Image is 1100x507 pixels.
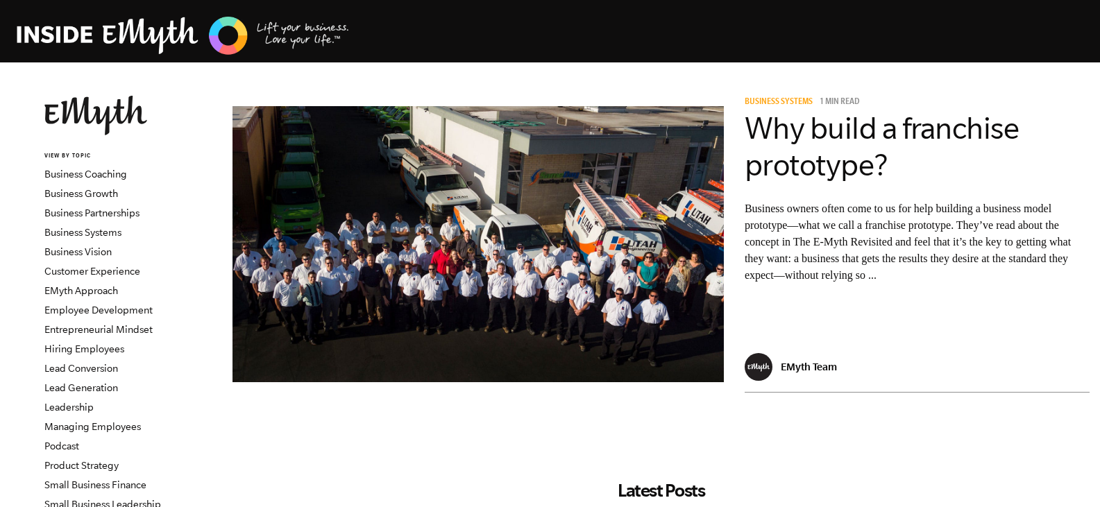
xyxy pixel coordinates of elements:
a: Leadership [44,402,94,413]
a: Podcast [44,440,79,452]
a: Managing Employees [44,421,141,432]
a: Small Business Finance [44,479,146,490]
a: Business Vision [44,246,112,257]
h6: VIEW BY TOPIC [44,152,212,161]
a: Entrepreneurial Mindset [44,324,153,335]
img: business model prototype [232,106,724,382]
a: Employee Development [44,304,153,316]
a: EMyth Approach [44,285,118,296]
a: Business Systems [745,98,818,108]
a: Customer Experience [44,266,140,277]
p: Business owners often come to us for help building a business model prototype—what we call a fran... [745,200,1090,284]
a: Business Systems [44,227,121,238]
span: Business Systems [745,98,813,108]
p: EMyth Team [781,361,837,372]
p: 1 min read [820,98,860,108]
img: EMyth Business Coaching [17,15,350,57]
a: Lead Generation [44,382,118,393]
a: Business Partnerships [44,207,139,218]
a: Business Growth [44,188,118,199]
img: EMyth [44,96,147,135]
a: Hiring Employees [44,343,124,354]
iframe: Chat Widget [1031,440,1100,507]
img: EMyth Team - EMyth [745,353,772,381]
a: Product Strategy [44,460,119,471]
a: Why build a franchise prototype? [745,111,1019,182]
h2: Latest Posts [232,480,1090,501]
a: Business Coaching [44,169,127,180]
a: Lead Conversion [44,363,118,374]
